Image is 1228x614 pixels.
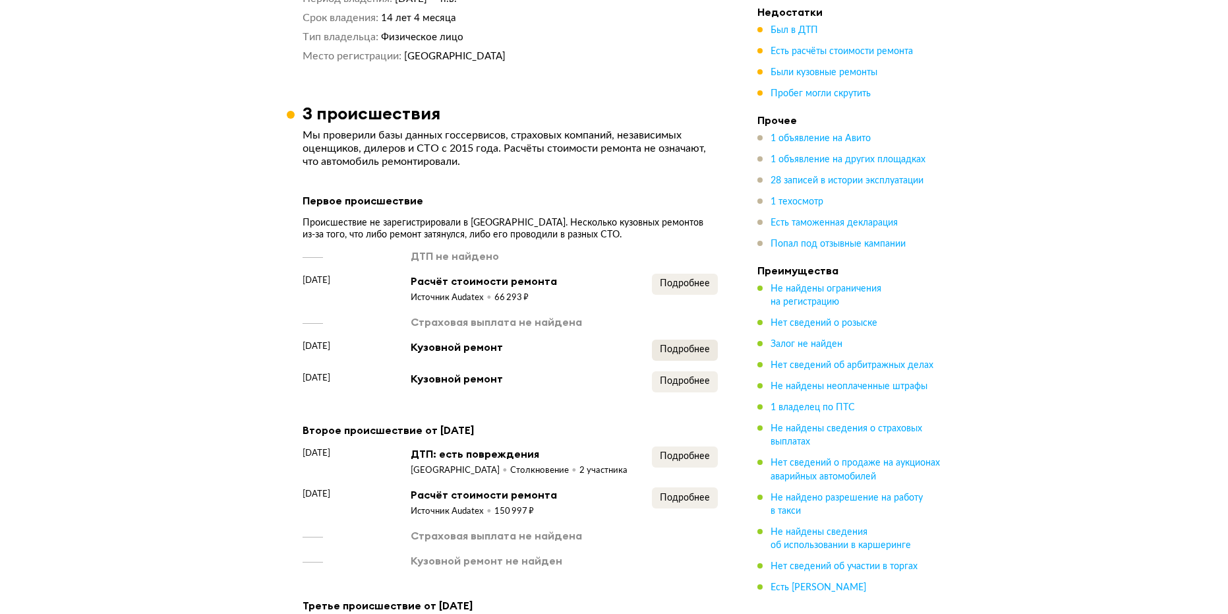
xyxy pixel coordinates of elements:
[660,493,710,503] span: Подробнее
[411,528,582,543] div: Страховая выплата не найдена
[303,49,401,63] dt: Место регистрации
[303,371,330,384] span: [DATE]
[411,465,510,477] div: [GEOGRAPHIC_DATA]
[771,89,871,98] span: Пробег могли скрутить
[411,446,628,461] div: ДТП: есть повреждения
[771,239,906,249] span: Попал под отзывные кампании
[771,47,913,56] span: Есть расчёты стоимости ремонта
[494,292,529,304] div: 66 293 ₽
[771,26,818,35] span: Был в ДТП
[303,30,378,44] dt: Тип владельца
[757,113,942,127] h4: Прочее
[771,527,911,549] span: Не найдены сведения об использовании в каршеринге
[771,582,866,592] span: Есть [PERSON_NAME]
[771,134,871,143] span: 1 объявление на Авито
[303,340,330,353] span: [DATE]
[411,292,494,304] div: Источник Audatex
[579,465,628,477] div: 2 участника
[771,218,898,228] span: Есть таможенная декларация
[303,129,718,168] p: Мы проверили базы данных госсервисов, страховых компаний, независимых оценщиков, дилеров и СТО с ...
[771,403,855,412] span: 1 владелец по ПТС
[771,197,823,206] span: 1 техосмотр
[404,51,506,61] span: [GEOGRAPHIC_DATA]
[303,103,440,123] h3: 3 происшествия
[771,68,877,77] span: Были кузовные ремонты
[411,274,557,288] div: Расчёт стоимости ремонта
[411,553,562,568] div: Кузовной ремонт не найден
[771,493,923,515] span: Не найдено разрешение на работу в такси
[652,487,718,508] button: Подробнее
[303,487,330,501] span: [DATE]
[771,424,922,446] span: Не найдены сведения о страховых выплатах
[771,561,918,570] span: Нет сведений об участии в торгах
[411,506,494,518] div: Источник Audatex
[771,155,925,164] span: 1 объявление на других площадках
[771,176,923,185] span: 28 записей в истории эксплуатации
[771,361,933,370] span: Нет сведений об арбитражных делах
[660,279,710,288] span: Подробнее
[303,446,330,460] span: [DATE]
[381,32,463,42] span: Физическое лицо
[411,249,499,263] div: ДТП не найдено
[652,340,718,361] button: Подробнее
[771,458,940,481] span: Нет сведений о продаже на аукционах аварийных автомобилей
[494,506,534,518] div: 150 997 ₽
[303,421,718,439] div: Второе происшествие от [DATE]
[660,345,710,354] span: Подробнее
[411,315,582,329] div: Страховая выплата не найдена
[411,487,557,502] div: Расчёт стоимости ремонта
[510,465,579,477] div: Столкновение
[652,446,718,468] button: Подробнее
[303,597,718,614] div: Третье происшествие от [DATE]
[771,382,927,391] span: Не найдены неоплаченные штрафы
[771,284,881,307] span: Не найдены ограничения на регистрацию
[411,371,503,386] div: Кузовной ремонт
[381,13,456,23] span: 14 лет 4 месяца
[660,377,710,386] span: Подробнее
[303,217,718,241] div: Происшествие не зарегистрировали в [GEOGRAPHIC_DATA]. Несколько кузовных ремонтов из-за того, что...
[771,340,842,349] span: Залог не найден
[411,340,503,354] div: Кузовной ремонт
[757,5,942,18] h4: Недостатки
[303,11,378,25] dt: Срок владения
[652,274,718,295] button: Подробнее
[303,274,330,287] span: [DATE]
[757,264,942,277] h4: Преимущества
[303,192,718,209] div: Первое происшествие
[771,319,877,328] span: Нет сведений о розыске
[652,371,718,392] button: Подробнее
[660,452,710,461] span: Подробнее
